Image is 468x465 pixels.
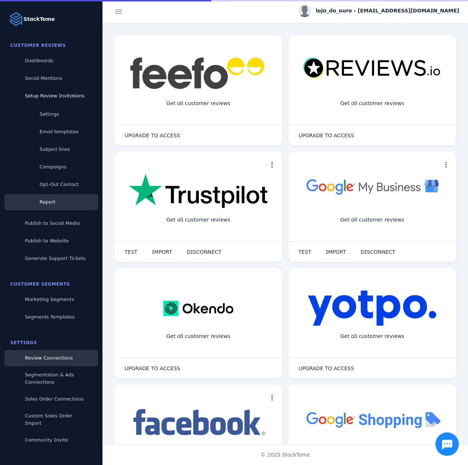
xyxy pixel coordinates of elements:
a: Opt-Out Contact [4,176,98,193]
span: Customer Reviews [10,43,66,48]
span: TEST [125,249,137,254]
span: Setup Review Invitations [25,93,85,98]
button: TEST [291,245,319,259]
img: reviewsio.svg [303,57,442,79]
span: Generate Support Tickets [25,256,86,261]
span: Campaigns [40,164,66,170]
span: Custom Sales Order Import [25,413,73,426]
img: trustpilot.png [129,174,268,209]
a: Review Connections [4,350,98,366]
button: loja_do_ouro - [EMAIL_ADDRESS][DOMAIN_NAME] [298,4,459,17]
div: Get all customer reviews [334,94,410,113]
a: Campaigns [4,159,98,175]
img: yotpo.png [308,290,437,327]
img: profile.jpg [298,4,311,17]
span: loja_do_ouro - [EMAIL_ADDRESS][DOMAIN_NAME] [316,7,459,15]
img: googleshopping.png [303,406,442,432]
button: DISCONNECT [179,245,229,259]
span: © 2025 StackTome [261,451,310,459]
button: UPGRADE TO ACCESS [291,361,361,376]
span: DISCONNECT [361,249,395,254]
a: Settings [4,106,98,122]
strong: StackTome [23,15,55,23]
a: Segments Templates [4,309,98,325]
div: Get all customer reviews [160,327,236,346]
span: IMPORT [152,249,172,254]
a: Report [4,194,98,210]
div: Get all customer reviews [160,210,236,230]
button: UPGRADE TO ACCESS [117,361,187,376]
span: DISCONNECT [187,249,222,254]
span: Report [40,199,55,205]
span: UPGRADE TO ACCESS [298,133,354,138]
span: Segments Templates [25,314,75,320]
button: UPGRADE TO ACCESS [291,128,361,143]
button: more [439,157,453,172]
button: DISCONNECT [353,245,403,259]
span: UPGRADE TO ACCESS [125,366,180,371]
a: Publish to Social Media [4,215,98,231]
div: Get all customer reviews [160,94,236,113]
a: Sales Order Connections [4,391,98,407]
span: UPGRADE TO ACCESS [298,366,354,371]
span: Settings [10,340,37,345]
span: Email templates [40,129,78,134]
span: Publish to Website [25,238,68,243]
span: Settings [40,111,59,117]
span: Dashboards [25,58,53,63]
a: Marketing Segments [4,291,98,308]
span: Customer Segments [10,282,70,287]
a: Publish to Website [4,233,98,249]
div: Get all customer reviews [334,210,410,230]
span: Subject lines [40,146,70,152]
img: feefo.png [129,57,268,89]
span: UPGRADE TO ACCESS [125,133,180,138]
a: Subject lines [4,141,98,157]
button: TEST [117,245,145,259]
span: IMPORT [326,249,346,254]
span: Marketing Segments [25,297,74,302]
a: Segmentation & Ads Connections [4,368,98,390]
button: more [265,157,279,172]
span: Opt-Out Contact [40,182,79,187]
img: googlebusiness.png [303,174,442,200]
div: Import Products from Google [329,443,415,462]
button: more [265,390,279,405]
button: IMPORT [145,245,179,259]
span: Sales Order Connections [25,396,83,402]
a: Email templates [4,124,98,140]
img: facebook.png [129,406,268,439]
a: Generate Support Tickets [4,250,98,267]
span: Review Connections [25,355,73,361]
div: Get all customer reviews [334,327,410,346]
button: IMPORT [319,245,353,259]
span: Community Invite [25,437,68,443]
span: Social Mentions [25,75,62,81]
a: Community Invite [4,432,98,448]
button: UPGRADE TO ACCESS [117,128,187,143]
span: Segmentation & Ads Connections [25,372,74,385]
img: okendo.webp [163,290,233,327]
span: TEST [298,249,311,254]
img: Logo image [9,12,23,26]
span: Publish to Social Media [25,220,80,226]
